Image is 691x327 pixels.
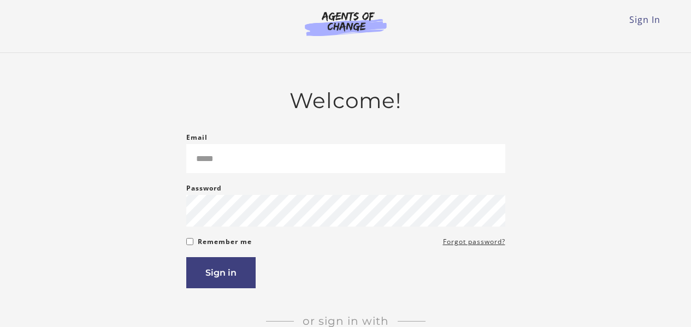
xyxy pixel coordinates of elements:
[443,235,505,248] a: Forgot password?
[186,88,505,114] h2: Welcome!
[629,14,660,26] a: Sign In
[198,235,252,248] label: Remember me
[186,131,208,144] label: Email
[293,11,398,36] img: Agents of Change Logo
[186,182,222,195] label: Password
[186,257,256,288] button: Sign in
